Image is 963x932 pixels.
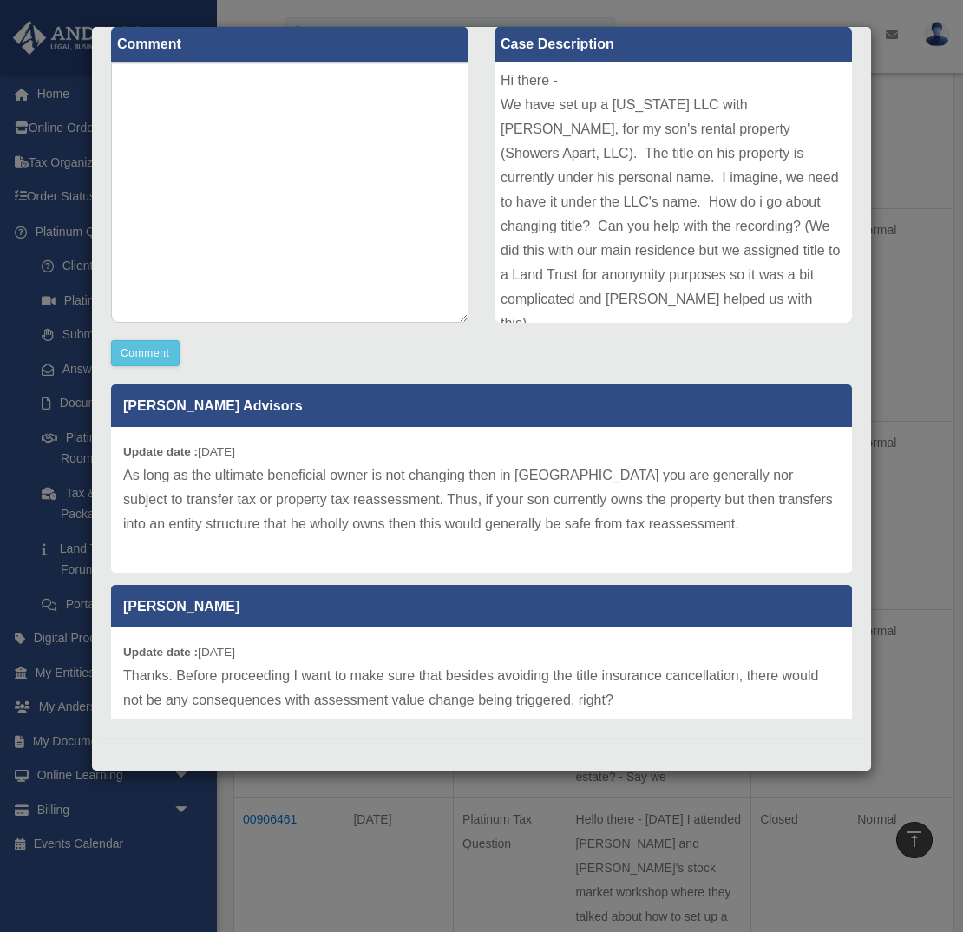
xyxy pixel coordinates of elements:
[123,664,840,712] p: Thanks. Before proceeding I want to make sure that besides avoiding the title insurance cancellat...
[123,445,198,458] b: Update date :
[123,445,235,458] small: [DATE]
[123,646,235,659] small: [DATE]
[111,585,852,627] p: [PERSON_NAME]
[111,26,468,62] label: Comment
[495,62,852,323] div: Hi there - We have set up a [US_STATE] LLC with [PERSON_NAME], for my son's rental property (Show...
[123,463,840,536] p: As long as the ultimate beneficial owner is not changing then in [GEOGRAPHIC_DATA] you are genera...
[123,646,198,659] b: Update date :
[495,26,852,62] label: Case Description
[111,340,180,366] button: Comment
[111,384,852,427] p: [PERSON_NAME] Advisors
